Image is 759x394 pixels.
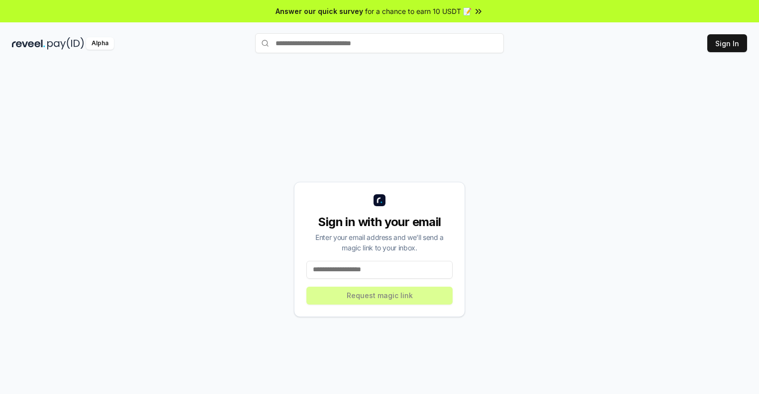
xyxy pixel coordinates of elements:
[374,194,385,206] img: logo_small
[306,214,453,230] div: Sign in with your email
[47,37,84,50] img: pay_id
[365,6,472,16] span: for a chance to earn 10 USDT 📝
[276,6,363,16] span: Answer our quick survey
[707,34,747,52] button: Sign In
[306,232,453,253] div: Enter your email address and we’ll send a magic link to your inbox.
[12,37,45,50] img: reveel_dark
[86,37,114,50] div: Alpha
